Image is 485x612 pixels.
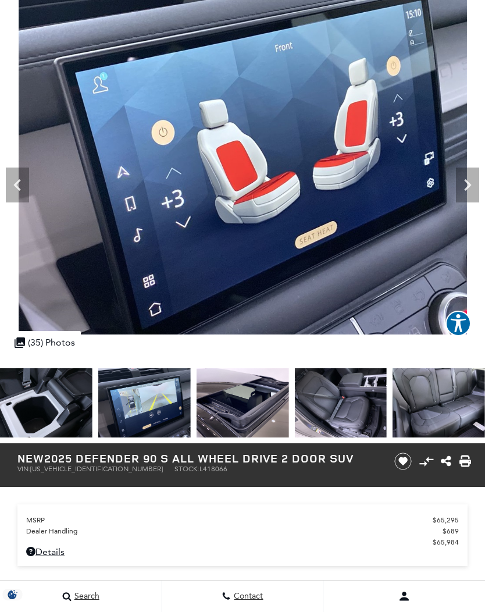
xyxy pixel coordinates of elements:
a: Dealer Handling $689 [26,527,459,535]
a: Print this New 2025 Defender 90 S All Wheel Drive 2 Door SUV [459,454,471,468]
div: Next [456,168,479,202]
span: VIN: [17,465,30,473]
div: Previous [6,168,29,202]
a: MSRP $65,295 [26,516,459,524]
span: Contact [231,592,263,602]
a: $65,984 [26,538,459,546]
aside: Accessibility Help Desk [445,311,471,339]
span: [US_VEHICLE_IDENTIFICATION_NUMBER] [30,465,163,473]
div: (35) Photos [9,331,81,354]
a: Share this New 2025 Defender 90 S All Wheel Drive 2 Door SUV [441,454,451,468]
a: Details [26,546,459,557]
h1: 2025 Defender 90 S All Wheel Drive 2 Door SUV [17,452,379,465]
img: New 2025 Silicon Silver LAND ROVER S image 28 [294,368,387,437]
span: $689 [443,527,459,535]
button: Save vehicle [390,452,416,471]
span: Dealer Handling [26,527,443,535]
span: L418066 [199,465,227,473]
button: Explore your accessibility options [445,311,471,336]
span: $65,295 [433,516,459,524]
img: New 2025 Silicon Silver LAND ROVER S image 29 [393,368,485,437]
span: Search [72,592,99,602]
img: New 2025 Silicon Silver LAND ROVER S image 26 [98,368,191,437]
span: MSRP [26,516,433,524]
span: Stock: [174,465,199,473]
strong: New [17,450,44,466]
button: Compare Vehicle [418,453,435,470]
span: $65,984 [433,538,459,546]
button: Open user profile menu [324,582,485,611]
img: New 2025 Silicon Silver LAND ROVER S image 27 [197,368,289,437]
